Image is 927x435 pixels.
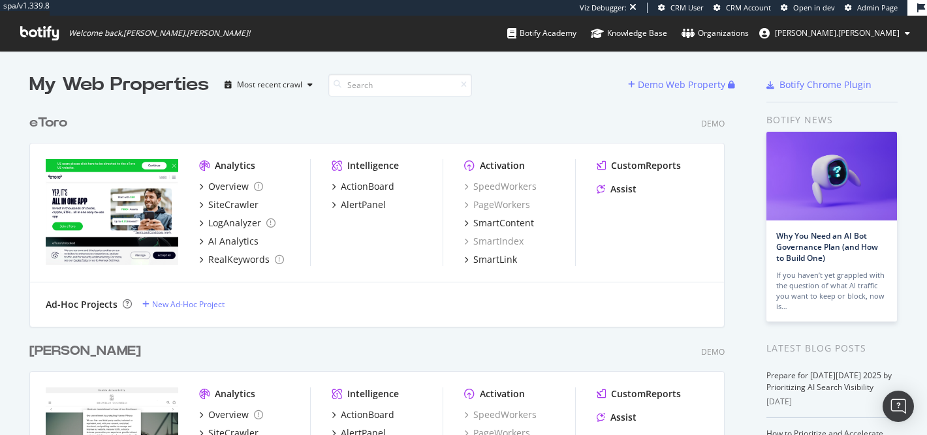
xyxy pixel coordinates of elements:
div: Demo Web Property [638,78,725,91]
div: Assist [610,183,636,196]
div: ActionBoard [341,408,394,421]
a: CustomReports [597,159,681,172]
span: charles.lemaire [775,27,900,38]
a: New Ad-Hoc Project [142,299,225,310]
a: AlertPanel [332,198,386,211]
a: AI Analytics [199,235,259,248]
a: CRM User [658,3,704,13]
a: LogAnalyzer [199,217,275,230]
button: Demo Web Property [628,74,728,95]
a: Overview [199,180,263,193]
a: Prepare for [DATE][DATE] 2025 by Prioritizing AI Search Visibility [766,370,892,393]
a: SmartLink [464,253,517,266]
span: Admin Page [857,3,898,12]
span: Open in dev [793,3,835,12]
div: Intelligence [347,387,399,400]
a: Open in dev [781,3,835,13]
div: Activation [480,387,525,400]
button: Most recent crawl [219,74,318,95]
a: Demo Web Property [628,79,728,90]
div: If you haven’t yet grappled with the question of what AI traffic you want to keep or block, now is… [776,270,887,312]
a: Assist [597,411,636,424]
div: [DATE] [766,396,898,408]
div: CustomReports [611,159,681,172]
a: CRM Account [714,3,771,13]
div: Overview [208,180,249,193]
div: Most recent crawl [237,81,302,89]
a: Knowledge Base [591,16,667,51]
a: RealKeywords [199,253,284,266]
a: Botify Academy [507,16,576,51]
div: New Ad-Hoc Project [152,299,225,310]
div: Botify Academy [507,27,576,40]
div: Intelligence [347,159,399,172]
a: SpeedWorkers [464,408,537,421]
a: SmartContent [464,217,534,230]
a: CustomReports [597,387,681,400]
div: LogAnalyzer [208,217,261,230]
div: Analytics [215,159,255,172]
img: eToro [46,159,178,265]
div: AlertPanel [341,198,386,211]
div: Latest Blog Posts [766,341,898,355]
div: [PERSON_NAME] [29,342,141,361]
div: Botify news [766,113,898,127]
div: Analytics [215,387,255,400]
div: Open Intercom Messenger [883,391,914,422]
div: eToro [29,113,67,132]
div: Knowledge Base [591,27,667,40]
a: PageWorkers [464,198,530,211]
span: CRM User [670,3,704,12]
a: Assist [597,183,636,196]
a: Botify Chrome Plugin [766,78,872,91]
a: SiteCrawler [199,198,259,211]
div: Ad-Hoc Projects [46,298,118,311]
div: Demo [701,118,725,129]
div: CustomReports [611,387,681,400]
div: My Web Properties [29,72,209,98]
input: Search [328,74,472,97]
div: RealKeywords [208,253,270,266]
a: eToro [29,113,72,132]
a: SpeedWorkers [464,180,537,193]
a: Overview [199,408,263,421]
img: Why You Need an AI Bot Governance Plan (and How to Build One) [766,132,897,220]
div: Assist [610,411,636,424]
div: AI Analytics [208,235,259,248]
a: Organizations [682,16,749,51]
a: Admin Page [845,3,898,13]
div: SiteCrawler [208,198,259,211]
a: SmartIndex [464,235,524,248]
div: Organizations [682,27,749,40]
div: Viz Debugger: [580,3,627,13]
div: SmartContent [473,217,534,230]
span: Welcome back, [PERSON_NAME].[PERSON_NAME] ! [69,28,250,38]
div: Botify Chrome Plugin [779,78,872,91]
div: Overview [208,408,249,421]
button: [PERSON_NAME].[PERSON_NAME] [749,23,920,44]
a: Why You Need an AI Bot Governance Plan (and How to Build One) [776,230,878,263]
div: SmartLink [473,253,517,266]
a: ActionBoard [332,180,394,193]
a: [PERSON_NAME] [29,342,146,361]
div: ActionBoard [341,180,394,193]
a: ActionBoard [332,408,394,421]
span: CRM Account [726,3,771,12]
div: Demo [701,346,725,357]
div: Activation [480,159,525,172]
